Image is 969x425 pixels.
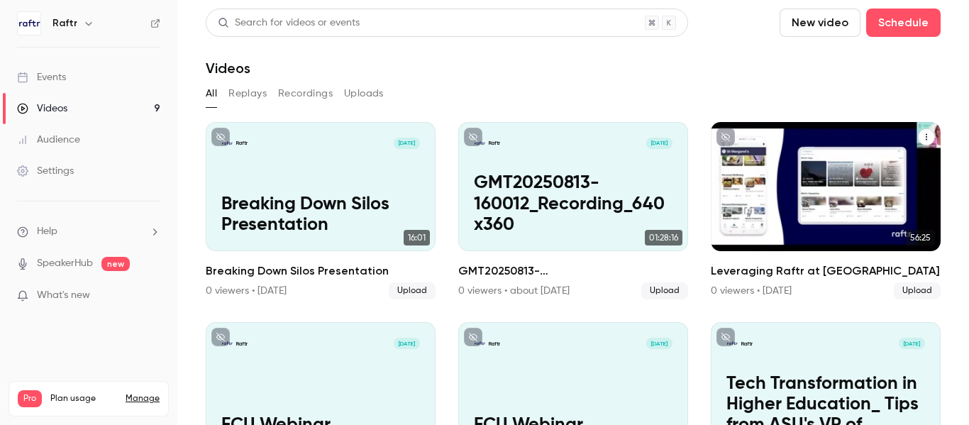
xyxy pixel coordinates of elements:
[458,122,688,299] li: GMT20250813-160012_Recording_640x360
[894,282,941,299] span: Upload
[211,128,230,146] button: unpublished
[464,328,482,346] button: unpublished
[641,282,688,299] span: Upload
[206,122,436,299] a: Breaking Down Silos PresentationRaftr[DATE]Breaking Down Silos Presentation16:01Breaking Down Sil...
[404,230,430,245] span: 16:01
[344,82,384,105] button: Uploads
[221,194,420,236] p: Breaking Down Silos Presentation
[464,128,482,146] button: unpublished
[37,288,90,303] span: What's new
[906,230,935,245] span: 56:25
[716,128,735,146] button: unpublished
[228,82,267,105] button: Replays
[711,122,941,299] a: 56:25Leveraging Raftr at [GEOGRAPHIC_DATA]0 viewers • [DATE]Upload
[143,289,160,302] iframe: Noticeable Trigger
[52,16,77,31] h6: Raftr
[37,256,93,271] a: SpeakerHub
[646,338,672,349] span: [DATE]
[17,101,67,116] div: Videos
[17,133,80,147] div: Audience
[17,224,160,239] li: help-dropdown-opener
[489,340,500,348] p: Raftr
[780,9,860,37] button: New video
[866,9,941,37] button: Schedule
[18,12,40,35] img: Raftr
[218,16,360,31] div: Search for videos or events
[101,257,130,271] span: new
[458,284,570,298] div: 0 viewers • about [DATE]
[206,60,250,77] h1: Videos
[711,263,941,280] h2: Leveraging Raftr at [GEOGRAPHIC_DATA]
[899,338,925,349] span: [DATE]
[206,263,436,280] h2: Breaking Down Silos Presentation
[711,284,792,298] div: 0 viewers • [DATE]
[17,70,66,84] div: Events
[278,82,333,105] button: Recordings
[645,230,682,245] span: 01:28:16
[394,138,420,149] span: [DATE]
[646,138,672,149] span: [DATE]
[741,340,753,348] p: Raftr
[458,122,688,299] a: GMT20250813-160012_Recording_640x360Raftr[DATE]GMT20250813-160012_Recording_640x36001:28:16GMT202...
[474,173,672,236] p: GMT20250813-160012_Recording_640x360
[716,328,735,346] button: unpublished
[458,263,688,280] h2: GMT20250813-160012_Recording_640x360
[394,338,420,349] span: [DATE]
[211,328,230,346] button: unpublished
[206,284,287,298] div: 0 viewers • [DATE]
[206,122,436,299] li: Breaking Down Silos Presentation
[37,224,57,239] span: Help
[206,82,217,105] button: All
[389,282,436,299] span: Upload
[236,139,248,147] p: Raftr
[126,393,160,404] a: Manage
[50,393,117,404] span: Plan usage
[711,122,941,299] li: Leveraging Raftr at St Margaret's College
[206,9,941,416] section: Videos
[17,164,74,178] div: Settings
[18,390,42,407] span: Pro
[236,340,248,348] p: Raftr
[489,139,500,147] p: Raftr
